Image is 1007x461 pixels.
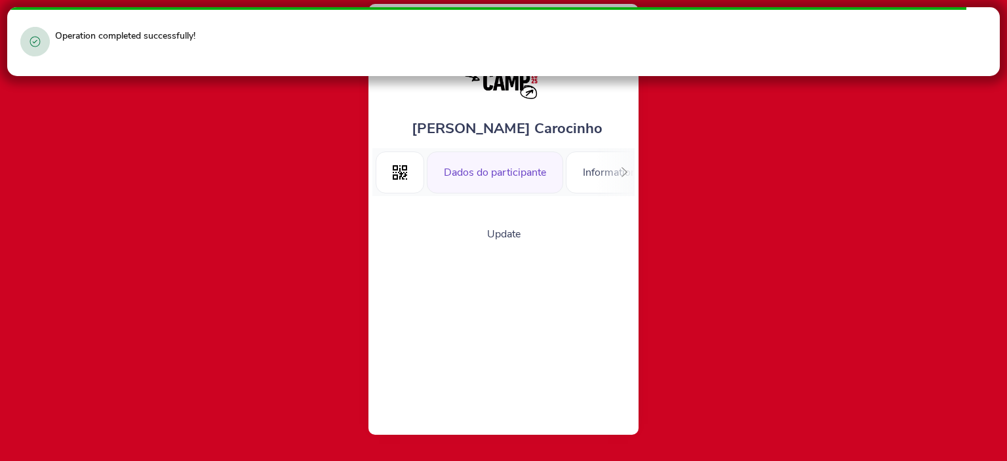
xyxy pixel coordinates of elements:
center: Update [379,227,628,241]
a: Dados do participante [427,164,563,178]
a: Information [566,164,654,178]
div: Dados do participante [427,151,563,193]
div: Information [566,151,654,193]
span: [PERSON_NAME] Carocinho [412,119,602,138]
span: Operation completed successfully! [55,30,195,42]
